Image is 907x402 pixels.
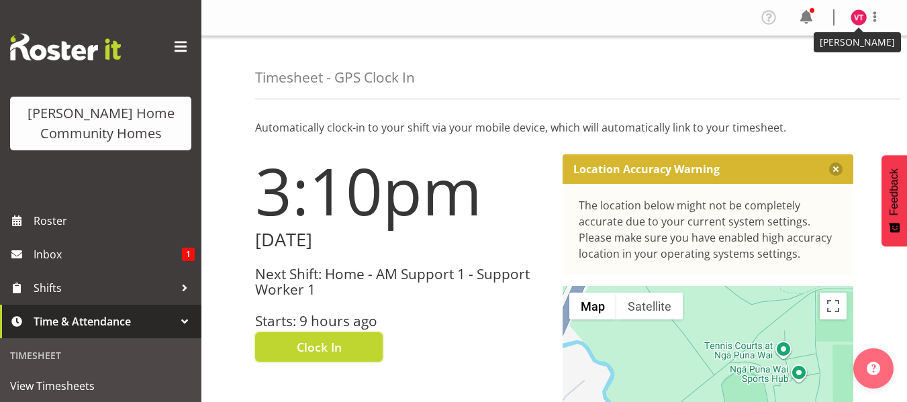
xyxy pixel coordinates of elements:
[888,168,900,215] span: Feedback
[867,362,880,375] img: help-xxl-2.png
[579,197,838,262] div: The location below might not be completely accurate due to your current system settings. Please m...
[820,293,847,319] button: Toggle fullscreen view
[34,311,175,332] span: Time & Attendance
[34,278,175,298] span: Shifts
[34,244,182,264] span: Inbox
[10,34,121,60] img: Rosterit website logo
[573,162,720,176] p: Location Accuracy Warning
[255,313,546,329] h3: Starts: 9 hours ago
[23,103,178,144] div: [PERSON_NAME] Home Community Homes
[182,248,195,261] span: 1
[255,230,546,250] h2: [DATE]
[255,154,546,227] h1: 3:10pm
[829,162,843,176] button: Close message
[297,338,342,356] span: Clock In
[255,332,383,362] button: Clock In
[616,293,683,319] button: Show satellite imagery
[3,342,198,369] div: Timesheet
[255,266,546,298] h3: Next Shift: Home - AM Support 1 - Support Worker 1
[851,9,867,26] img: vanessa-thornley8527.jpg
[255,119,853,136] p: Automatically clock-in to your shift via your mobile device, which will automatically link to you...
[255,70,415,85] h4: Timesheet - GPS Clock In
[34,211,195,231] span: Roster
[10,376,191,396] span: View Timesheets
[881,155,907,246] button: Feedback - Show survey
[569,293,616,319] button: Show street map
